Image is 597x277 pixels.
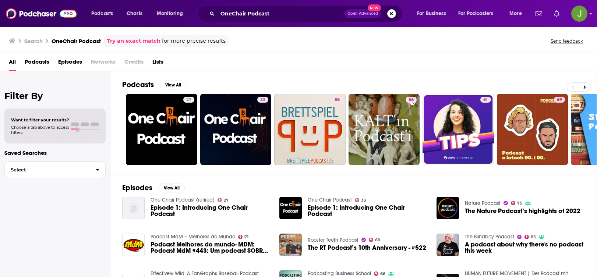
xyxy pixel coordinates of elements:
a: 69 [497,94,568,165]
button: open menu [504,8,531,19]
div: Search podcasts, credits, & more... [204,5,409,22]
a: Show notifications dropdown [533,7,545,20]
button: open menu [453,8,504,19]
img: The Nature Podcast’s highlights of 2022 [437,197,459,219]
a: Show notifications dropdown [551,7,562,20]
button: open menu [86,8,123,19]
button: Select [4,161,106,178]
span: Logged in as jon47193 [571,6,587,22]
a: Podcast MdM – Melhores do Mundo [151,234,235,240]
button: View All [158,184,185,192]
a: 69 [369,238,381,242]
h2: Podcasts [122,80,154,89]
a: 66 [374,271,386,276]
a: Episodes [58,56,82,71]
a: 75 [511,201,523,205]
button: Show profile menu [571,6,587,22]
button: open menu [152,8,192,19]
span: For Business [417,8,446,19]
span: Charts [127,8,142,19]
button: Open AdvancedNew [344,9,381,18]
a: Episode 1: Introducing One Chair Podcast [122,197,145,219]
a: Podcast Melhores do mundo- MDM: Podcast MdM #443: Um podcast SOBRE podcast! [151,241,271,254]
span: 85 [531,235,536,239]
img: User Profile [571,6,587,22]
span: 51 [483,96,488,104]
span: 27 [224,199,229,202]
h3: Search [24,38,43,45]
span: 71 [244,235,248,239]
a: The Nature Podcast’s highlights of 2022 [465,208,580,214]
a: 27 [183,97,194,103]
img: A podcast about why there's no podcast this week [437,234,459,256]
a: 56 [349,94,420,165]
a: Effectively Wild: A FanGraphs Baseball Podcast [151,270,259,277]
a: Episode 1: Introducing One Chair Podcast [308,205,428,217]
span: 56 [409,96,414,104]
span: 75 [517,202,522,205]
a: 33 [257,97,268,103]
a: Podchaser - Follow, Share and Rate Podcasts [6,7,77,21]
span: More [509,8,522,19]
span: 33 [361,199,366,202]
a: 51 [423,94,494,165]
span: Monitoring [157,8,183,19]
h2: Filter By [4,90,106,101]
a: 56 [406,97,417,103]
a: Charts [122,8,147,19]
h2: Episodes [122,183,152,192]
input: Search podcasts, credits, & more... [218,8,344,19]
a: Podcasting Business School [308,270,371,277]
span: New [368,4,381,11]
span: for more precise results [162,37,226,45]
a: 33 [200,94,272,165]
img: Episode 1: Introducing One Chair Podcast [279,197,302,219]
a: 27 [218,198,229,202]
a: 27 [126,94,197,165]
button: Send feedback [548,38,585,44]
span: Select [5,167,90,172]
a: 55 [274,94,346,165]
a: Nature Podcast [465,200,501,206]
span: Open Advanced [347,12,378,15]
a: 85 [524,235,536,239]
img: The RT Podcast’s 10th Anniversary - #522 [279,234,302,256]
a: All [9,56,16,71]
a: Try an exact match [107,37,160,45]
a: The Blindboy Podcast [465,234,514,240]
span: 69 [557,96,562,104]
a: One Chair Podcast [308,197,352,203]
a: Lists [152,56,163,71]
span: Credits [124,56,144,71]
p: Saved Searches [4,149,106,156]
button: View All [160,81,186,89]
a: Podcasts [25,56,49,71]
span: Podcasts [91,8,113,19]
img: Podcast Melhores do mundo- MDM: Podcast MdM #443: Um podcast SOBRE podcast! [122,234,145,256]
a: 71 [238,235,249,239]
a: The RT Podcast’s 10th Anniversary - #522 [308,245,426,251]
span: 33 [260,96,265,104]
a: PodcastsView All [122,80,186,89]
span: 55 [335,96,340,104]
span: For Podcasters [458,8,494,19]
a: EpisodesView All [122,183,185,192]
a: Episode 1: Introducing One Chair Podcast [151,205,271,217]
a: A podcast about why there's no podcast this week [465,241,585,254]
button: open menu [412,8,455,19]
h3: OneChair Podcast [52,38,101,45]
span: 27 [186,96,191,104]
